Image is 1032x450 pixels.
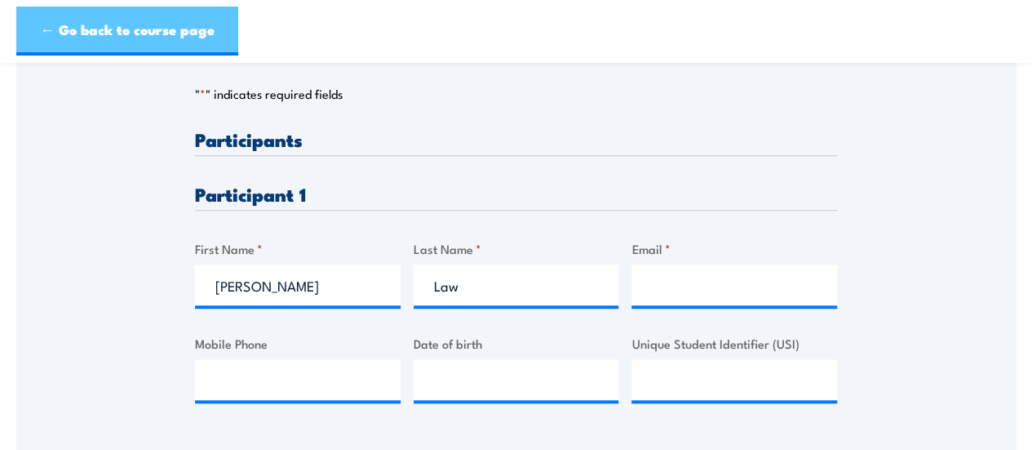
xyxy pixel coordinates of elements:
label: Date of birth [414,334,619,353]
label: Email [631,239,837,258]
label: Mobile Phone [195,334,401,353]
label: Unique Student Identifier (USI) [631,334,837,353]
a: ← Go back to course page [16,7,238,56]
p: " " indicates required fields [195,86,837,102]
h3: Participants [195,130,837,149]
label: First Name [195,239,401,258]
h3: Participant 1 [195,185,837,203]
label: Last Name [414,239,619,258]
